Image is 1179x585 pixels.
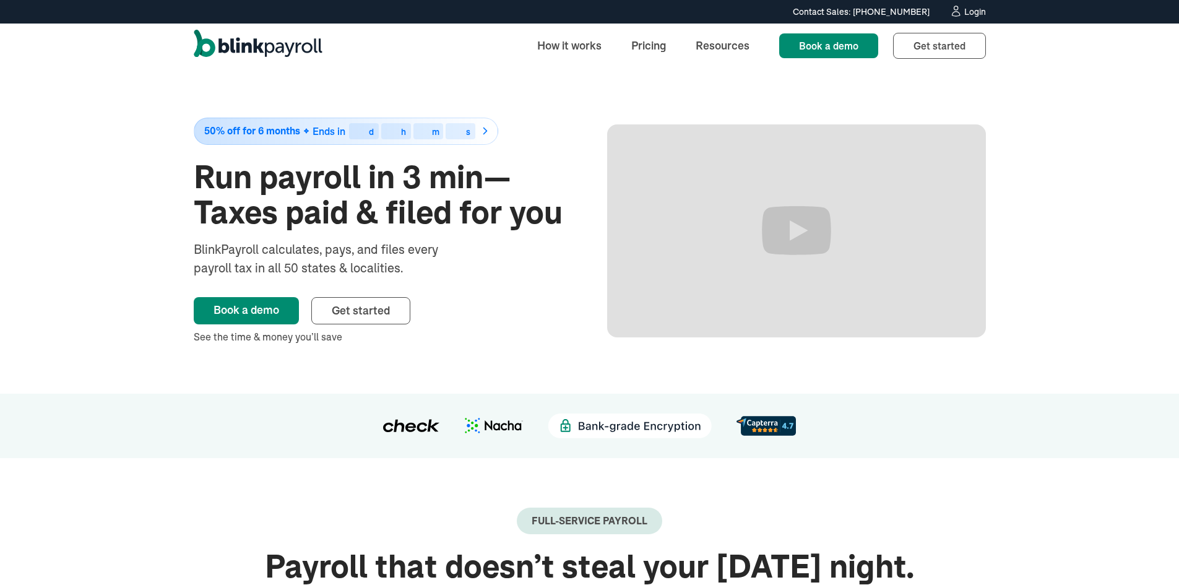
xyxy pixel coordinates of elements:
[621,32,676,59] a: Pricing
[893,33,986,59] a: Get started
[311,297,410,324] a: Get started
[194,240,471,277] div: BlinkPayroll calculates, pays, and files every payroll tax in all 50 states & localities.
[527,32,611,59] a: How it works
[194,118,572,145] a: 50% off for 6 monthsEnds indhms
[913,40,965,52] span: Get started
[793,6,930,19] div: Contact Sales: [PHONE_NUMBER]
[194,549,986,584] h2: Payroll that doesn’t steal your [DATE] night.
[799,40,858,52] span: Book a demo
[686,32,759,59] a: Resources
[532,515,647,527] div: Full-Service payroll
[964,7,986,16] div: Login
[736,416,796,435] img: d56c0860-961d-46a8-819e-eda1494028f8.svg
[194,297,299,324] a: Book a demo
[432,128,439,136] div: m
[779,33,878,58] a: Book a demo
[194,160,572,230] h1: Run payroll in 3 min—Taxes paid & filed for you
[204,126,300,136] span: 50% off for 6 months
[313,125,345,137] span: Ends in
[194,30,322,62] a: home
[401,128,406,136] div: h
[194,329,572,344] div: See the time & money you’ll save
[332,303,390,318] span: Get started
[949,5,986,19] a: Login
[607,124,986,337] iframe: Run Payroll in 3 min with BlinkPayroll
[466,128,470,136] div: s
[369,128,374,136] div: d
